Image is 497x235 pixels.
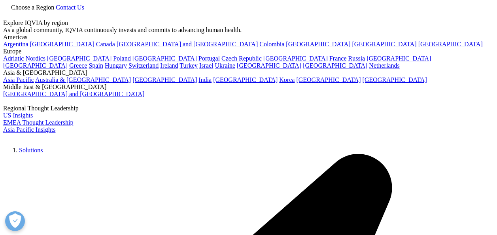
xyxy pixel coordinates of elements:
a: [GEOGRAPHIC_DATA] [3,62,68,69]
a: Poland [113,55,130,62]
a: [GEOGRAPHIC_DATA] [132,76,197,83]
a: France [329,55,347,62]
a: Adriatic [3,55,24,62]
a: Spain [89,62,103,69]
div: As a global community, IQVIA continuously invests and commits to advancing human health. [3,27,494,34]
a: Switzerland [129,62,159,69]
a: [GEOGRAPHIC_DATA] [286,41,350,47]
a: [GEOGRAPHIC_DATA] [237,62,301,69]
a: Israel [199,62,214,69]
div: Asia & [GEOGRAPHIC_DATA] [3,69,494,76]
div: Americas [3,34,494,41]
a: [GEOGRAPHIC_DATA] and [GEOGRAPHIC_DATA] [3,91,144,97]
a: [GEOGRAPHIC_DATA] [296,76,361,83]
a: Asia Pacific [3,76,34,83]
a: [GEOGRAPHIC_DATA] [363,76,427,83]
a: [GEOGRAPHIC_DATA] [303,62,367,69]
a: Solutions [19,147,43,154]
a: [GEOGRAPHIC_DATA] [30,41,94,47]
div: Middle East & [GEOGRAPHIC_DATA] [3,83,494,91]
a: [GEOGRAPHIC_DATA] [132,55,197,62]
a: Portugal [198,55,220,62]
a: [GEOGRAPHIC_DATA] [367,55,431,62]
a: Czech Republic [221,55,262,62]
a: Netherlands [369,62,399,69]
a: US Insights [3,112,33,119]
div: Europe [3,48,494,55]
a: Contact Us [56,4,84,11]
span: Choose a Region [11,4,54,11]
button: Open Preferences [5,211,25,231]
a: [GEOGRAPHIC_DATA] and [GEOGRAPHIC_DATA] [117,41,258,47]
a: [GEOGRAPHIC_DATA] [213,76,278,83]
div: Explore IQVIA by region [3,19,494,27]
a: Ireland [160,62,178,69]
a: Canada [96,41,115,47]
a: [GEOGRAPHIC_DATA] [352,41,417,47]
a: EMEA Thought Leadership [3,119,73,126]
a: Asia Pacific Insights [3,126,55,133]
a: Hungary [105,62,127,69]
a: Greece [69,62,87,69]
a: [GEOGRAPHIC_DATA] [47,55,111,62]
a: Argentina [3,41,28,47]
div: Regional Thought Leadership [3,105,494,112]
a: Nordics [25,55,45,62]
a: [GEOGRAPHIC_DATA] [263,55,328,62]
a: Turkey [180,62,198,69]
a: Korea [279,76,295,83]
a: Russia [348,55,365,62]
a: Colombia [259,41,284,47]
a: India [198,76,212,83]
a: [GEOGRAPHIC_DATA] [418,41,483,47]
a: Australia & [GEOGRAPHIC_DATA] [35,76,131,83]
a: Ukraine [215,62,236,69]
